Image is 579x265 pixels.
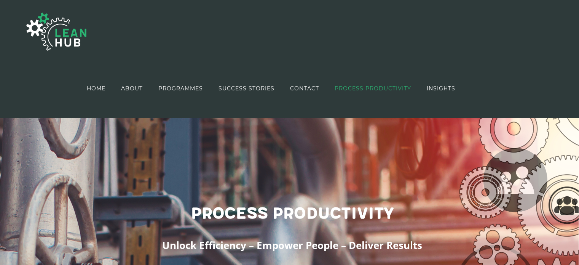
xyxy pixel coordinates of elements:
nav: Main Menu [87,66,455,110]
span: ABOUT [121,86,143,91]
span: SUCCESS STORIES [219,86,274,91]
span: Process Productivity [191,204,394,223]
img: The Lean Hub | Optimising productivity with Lean Logo [18,5,94,59]
a: ABOUT [121,66,143,110]
a: PROCESS PRODUCTIVITY [335,66,411,110]
a: PROGRAMMES [158,66,203,110]
span: INSIGHTS [427,86,455,91]
a: CONTACT [290,66,319,110]
span: PROCESS PRODUCTIVITY [335,86,411,91]
a: SUCCESS STORIES [219,66,274,110]
span: PROGRAMMES [158,86,203,91]
span: CONTACT [290,86,319,91]
span: HOME [87,86,105,91]
a: HOME [87,66,105,110]
a: INSIGHTS [427,66,455,110]
span: Unlock Efficiency – Empower People – Deliver Results [162,238,422,252]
